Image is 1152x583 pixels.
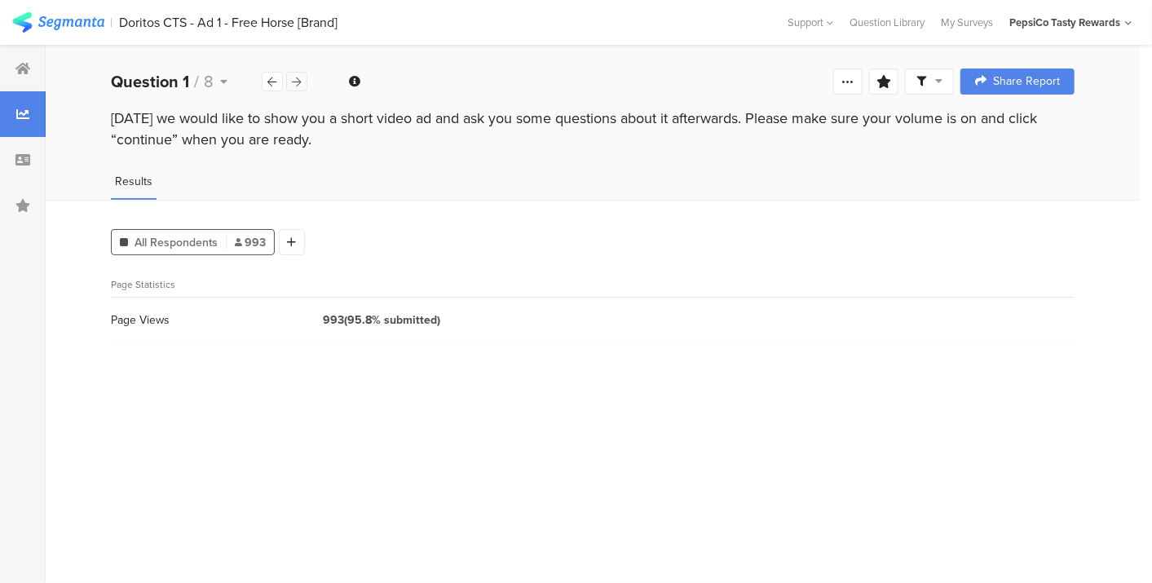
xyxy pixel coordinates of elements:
a: Question Library [841,15,933,30]
img: segmanta logo [12,12,104,33]
span: / [194,69,199,94]
span: Share Report [993,76,1060,87]
div: PepsiCo Tasty Rewards [1009,15,1120,30]
span: Results [115,173,152,190]
span: All Respondents [135,234,218,251]
span: 993 [235,234,266,251]
div: [DATE] we would like to show you a short video ad and ask you some questions about it afterwards.... [111,108,1075,150]
div: | [111,13,113,32]
div: 993 [307,311,440,329]
div: Page Statistics [111,272,1075,298]
div: Doritos CTS - Ad 1 - Free Horse [Brand] [120,15,338,30]
a: My Surveys [933,15,1001,30]
span: (95.8% submitted) [344,311,440,329]
div: Page Views [111,311,307,329]
div: Support [788,10,833,35]
span: 8 [204,69,214,94]
b: Question 1 [111,69,189,94]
